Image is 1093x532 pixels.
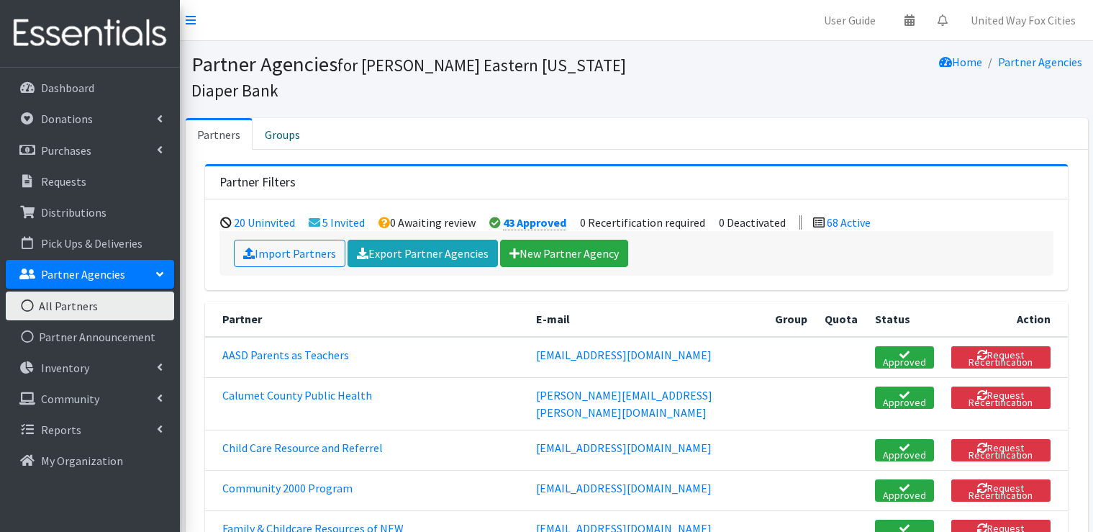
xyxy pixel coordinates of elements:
p: Distributions [41,205,106,220]
p: Reports [41,423,81,437]
a: Export Partner Agencies [348,240,498,267]
p: Partner Agencies [41,267,125,281]
a: 43 Approved [503,215,566,230]
a: Pick Ups & Deliveries [6,229,174,258]
a: User Guide [812,6,887,35]
button: Request Recertification [951,387,1051,409]
a: My Organization [6,446,174,475]
a: 20 Uninvited [234,215,295,230]
th: Quota [816,302,866,337]
a: Partner Agencies [6,260,174,289]
p: My Organization [41,454,123,468]
button: Request Recertification [951,439,1051,461]
p: Dashboard [41,81,94,95]
a: Partner Announcement [6,323,174,351]
a: [EMAIL_ADDRESS][DOMAIN_NAME] [536,441,712,455]
a: Distributions [6,198,174,227]
th: Action [943,302,1068,337]
th: Partner [205,302,527,337]
button: Request Recertification [951,479,1051,502]
p: Purchases [41,143,91,158]
a: New Partner Agency [500,240,628,267]
a: Donations [6,104,174,133]
a: Approved [875,346,934,369]
a: Child Care Resource and Referrel [222,441,383,455]
li: 0 Deactivated [719,215,786,230]
a: Requests [6,167,174,196]
p: Pick Ups & Deliveries [41,236,142,251]
button: Request Recertification [951,346,1051,369]
a: Partner Agencies [998,55,1082,69]
h1: Partner Agencies [191,52,632,102]
p: Requests [41,174,86,189]
img: HumanEssentials [6,9,174,58]
a: Groups [253,118,312,150]
a: Inventory [6,353,174,382]
a: [EMAIL_ADDRESS][DOMAIN_NAME] [536,481,712,495]
a: Approved [875,387,934,409]
a: [PERSON_NAME][EMAIL_ADDRESS][PERSON_NAME][DOMAIN_NAME] [536,388,712,420]
a: Partners [186,118,253,150]
th: Status [866,302,943,337]
a: Home [939,55,982,69]
a: Community 2000 Program [222,481,353,495]
a: Reports [6,415,174,444]
a: 5 Invited [322,215,365,230]
p: Inventory [41,361,89,375]
th: Group [766,302,816,337]
a: Dashboard [6,73,174,102]
li: 0 Awaiting review [378,215,476,230]
a: Approved [875,479,934,502]
a: Approved [875,439,934,461]
a: 68 Active [827,215,871,230]
small: for [PERSON_NAME] Eastern [US_STATE] Diaper Bank [191,55,626,101]
a: Import Partners [234,240,345,267]
a: United Way Fox Cities [959,6,1087,35]
li: 0 Recertification required [580,215,705,230]
a: All Partners [6,292,174,320]
a: Community [6,384,174,413]
a: AASD Parents as Teachers [222,348,349,362]
p: Donations [41,112,93,126]
h3: Partner Filters [219,175,296,190]
th: E-mail [527,302,766,337]
p: Community [41,392,99,406]
a: [EMAIL_ADDRESS][DOMAIN_NAME] [536,348,712,362]
a: Calumet County Public Health [222,388,372,402]
a: Purchases [6,136,174,165]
